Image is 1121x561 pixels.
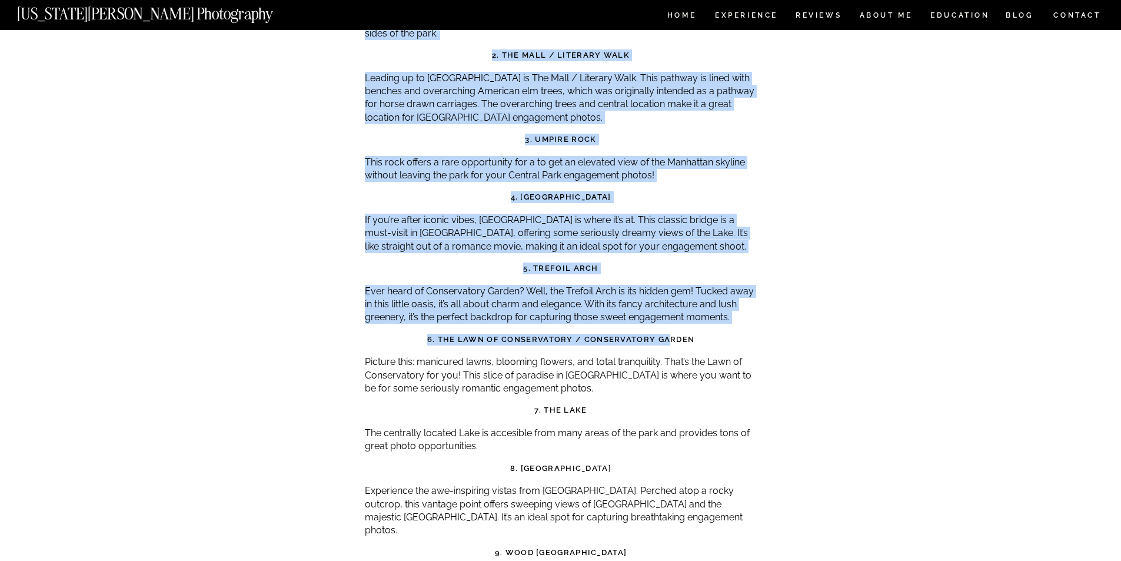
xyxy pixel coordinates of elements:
[365,285,757,324] p: Ever heard of Conservatory Garden? Well, the Trefoil Arch is its hidden gem! Tucked away in this ...
[365,214,757,253] p: If you’re after iconic vibes, [GEOGRAPHIC_DATA] is where it’s at. This classic bridge is a must-v...
[427,335,695,344] strong: 6. The Lawn of Conservatory / Conservatory Garden
[796,12,840,22] a: REVIEWS
[715,12,777,22] a: Experience
[365,427,757,453] p: The centrally located Lake is accesible from many areas of the park and provides tons of great ph...
[523,264,598,273] strong: 5. Trefoil Arch
[525,135,596,144] strong: 3. Umpire Rock
[859,12,913,22] a: ABOUT ME
[511,192,611,201] strong: 4. [GEOGRAPHIC_DATA]
[1053,9,1102,22] a: CONTACT
[929,12,991,22] a: EDUCATION
[534,406,587,414] strong: 7. The Lake
[365,72,757,125] p: Leading up to [GEOGRAPHIC_DATA] is The Mall / Literary Walk. This pathway is lined with benches a...
[17,6,312,16] a: [US_STATE][PERSON_NAME] Photography
[365,156,757,182] p: This rock offers a rare opportunity for a to get an elevated view of the Manhattan skyline withou...
[510,464,611,473] strong: 8. [GEOGRAPHIC_DATA]
[365,356,757,395] p: Picture this: manicured lawns, blooming flowers, and total tranquility. That’s the Lawn of Conser...
[365,484,757,537] p: Experience the awe-inspiring vistas from [GEOGRAPHIC_DATA]. Perched atop a rocky outcrop, this va...
[492,51,630,59] strong: 2. The Mall / Literary Walk
[495,548,627,557] strong: 9. Wood [GEOGRAPHIC_DATA]
[1006,12,1034,22] a: BLOG
[665,12,698,22] a: HOME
